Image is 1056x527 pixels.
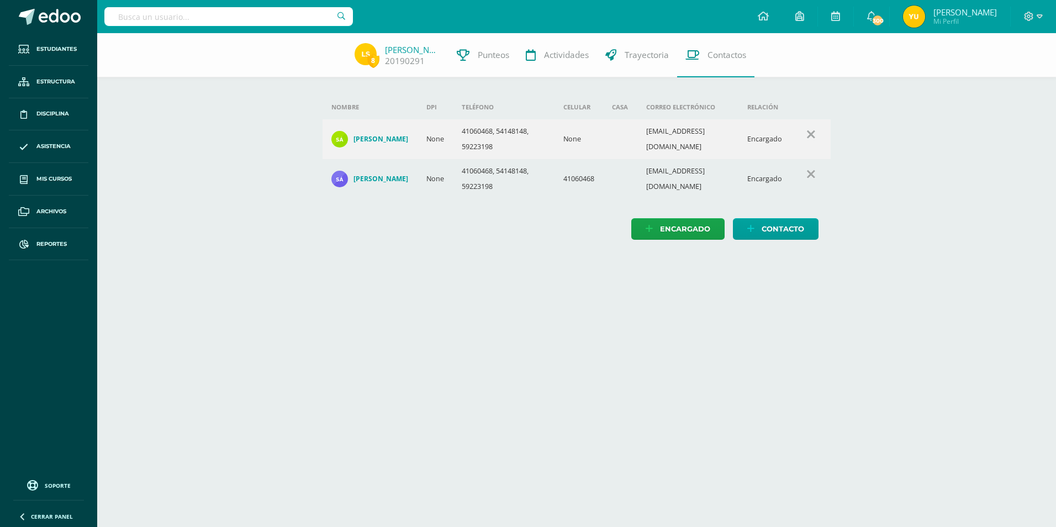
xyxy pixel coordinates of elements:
a: Mis cursos [9,163,88,196]
span: Mis cursos [36,175,72,183]
a: Disciplina [9,98,88,131]
span: Contacto [762,219,804,239]
span: Soporte [45,482,71,489]
a: 20190291 [385,55,425,67]
td: None [418,159,453,199]
span: 300 [872,14,884,27]
a: Estructura [9,66,88,98]
span: Actividades [544,49,589,61]
th: Relación [738,95,791,119]
a: Soporte [13,477,84,492]
td: 41060468, 54148148, 59223198 [453,159,554,199]
h4: [PERSON_NAME] [353,135,408,144]
span: 8 [367,54,379,67]
span: Estructura [36,77,75,86]
a: [PERSON_NAME] [331,131,409,147]
th: DPI [418,95,453,119]
span: Mi Perfil [933,17,997,26]
a: Contactos [677,33,754,77]
span: Punteos [478,49,509,61]
span: Asistencia [36,142,71,151]
span: Archivos [36,207,66,216]
span: Encargado [660,219,710,239]
th: Correo electrónico [637,95,738,119]
th: Casa [603,95,637,119]
th: Celular [555,95,604,119]
th: Nombre [323,95,418,119]
a: Punteos [448,33,518,77]
h4: [PERSON_NAME] [353,175,408,183]
span: Reportes [36,240,67,249]
span: Estudiantes [36,45,77,54]
a: Estudiantes [9,33,88,66]
input: Busca un usuario... [104,7,353,26]
td: [EMAIL_ADDRESS][DOMAIN_NAME] [637,119,738,159]
span: Contactos [707,49,746,61]
span: Cerrar panel [31,513,73,520]
td: 41060468, 54148148, 59223198 [453,119,554,159]
a: Encargado [631,218,725,240]
span: [PERSON_NAME] [933,7,997,18]
th: Teléfono [453,95,554,119]
a: Trayectoria [597,33,677,77]
span: Trayectoria [625,49,669,61]
a: Archivos [9,196,88,228]
a: Reportes [9,228,88,261]
span: Disciplina [36,109,69,118]
img: ffb4b55e764c5bd545a2672b87c12a4f.png [903,6,925,28]
img: 8515b0517dd401427d7741508a7bbeef.png [355,43,377,65]
a: Contacto [733,218,819,240]
a: Asistencia [9,130,88,163]
a: [PERSON_NAME] [385,44,440,55]
td: None [555,119,604,159]
td: None [418,119,453,159]
td: Encargado [738,119,791,159]
a: Actividades [518,33,597,77]
img: d0b749357af8ee679e4c715724c6b1a8.png [331,131,348,147]
a: [PERSON_NAME] [331,171,409,187]
td: [EMAIL_ADDRESS][DOMAIN_NAME] [637,159,738,199]
img: d6401bfcfbc19fb4dfbc08c982f41071.png [331,171,348,187]
td: Encargado [738,159,791,199]
td: 41060468 [555,159,604,199]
